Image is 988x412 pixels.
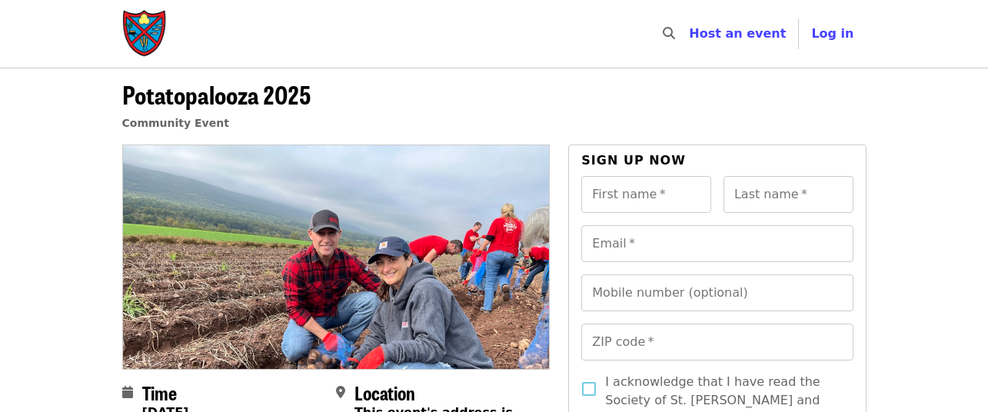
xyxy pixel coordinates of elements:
input: Email [581,225,853,262]
input: Mobile number (optional) [581,274,853,311]
span: Time [142,379,177,406]
input: Search [684,15,697,52]
span: Log in [811,26,853,41]
img: Potatopalooza 2025 organized by Society of St. Andrew [123,145,550,368]
img: Society of St. Andrew - Home [122,9,168,58]
span: Potatopalooza 2025 [122,76,311,112]
i: calendar icon [122,385,133,400]
i: map-marker-alt icon [336,385,345,400]
input: ZIP code [581,324,853,360]
span: Location [354,379,415,406]
button: Log in [799,18,866,49]
input: Last name [724,176,853,213]
a: Host an event [689,26,786,41]
span: Sign up now [581,153,686,168]
i: search icon [663,26,675,41]
a: Community Event [122,117,229,129]
input: First name [581,176,711,213]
